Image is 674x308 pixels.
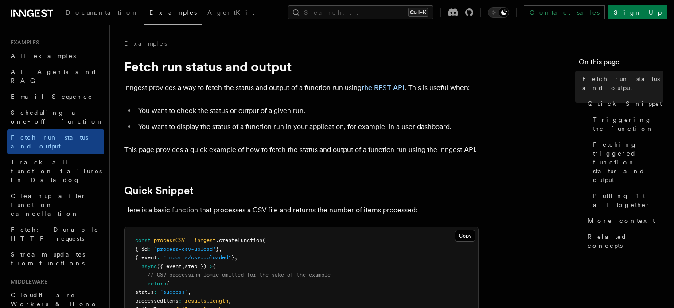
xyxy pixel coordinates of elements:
span: { [166,281,169,287]
span: More context [588,216,655,225]
li: You want to check the status or output of a given run. [136,105,479,117]
a: Cleanup after function cancellation [7,188,104,222]
span: Related concepts [588,232,663,250]
a: Stream updates from functions [7,246,104,271]
a: Scheduling a one-off function [7,105,104,129]
p: This page provides a quick example of how to fetch the status and output of a function run using ... [124,144,479,156]
a: Sign Up [608,5,667,19]
span: Middleware [7,278,47,285]
span: All examples [11,52,76,59]
span: Stream updates from functions [11,251,85,267]
span: Track all function failures in Datadog [11,159,102,183]
span: , [188,289,191,295]
span: Scheduling a one-off function [11,109,104,125]
span: : [179,298,182,304]
a: the REST API [362,83,405,92]
span: AI Agents and RAG [11,68,97,84]
span: : [157,254,160,261]
span: } [231,254,234,261]
span: Documentation [66,9,139,16]
h4: On this page [579,57,663,71]
span: Fetching triggered function status and output [593,140,663,184]
a: Quick Snippet [584,96,663,112]
a: Triggering the function [589,112,663,136]
span: "process-csv-upload" [154,246,216,252]
button: Search...Ctrl+K [288,5,433,19]
span: { event [135,254,157,261]
button: Toggle dark mode [488,7,509,18]
span: inngest [194,237,216,243]
span: async [141,263,157,269]
span: ({ event [157,263,182,269]
span: length [210,298,228,304]
a: Related concepts [584,229,663,253]
kbd: Ctrl+K [408,8,428,17]
a: Documentation [60,3,144,24]
a: Fetching triggered function status and output [589,136,663,188]
span: AgentKit [207,9,254,16]
span: ( [262,237,265,243]
button: Copy [455,230,475,242]
a: Examples [144,3,202,25]
span: results [185,298,206,304]
a: Fetch run status and output [579,71,663,96]
a: More context [584,213,663,229]
span: Fetch run status and output [582,74,663,92]
p: Here is a basic function that processes a CSV file and returns the number of items processed: [124,204,479,216]
a: Fetch: Durable HTTP requests [7,222,104,246]
a: All examples [7,48,104,64]
span: Fetch: Durable HTTP requests [11,226,99,242]
span: "success" [160,289,188,295]
a: Email Sequence [7,89,104,105]
span: { id [135,246,148,252]
a: Putting it all together [589,188,663,213]
span: Examples [7,39,39,46]
span: Examples [149,9,197,16]
span: Putting it all together [593,191,663,209]
span: , [182,263,185,269]
span: processedItems [135,298,179,304]
span: Fetch run status and output [11,134,88,150]
a: Contact sales [524,5,605,19]
span: : [148,246,151,252]
span: // CSV processing logic omitted for the sake of the example [148,272,331,278]
span: , [219,246,222,252]
span: Quick Snippet [588,99,662,108]
span: step }) [185,263,206,269]
span: return [148,281,166,287]
li: You want to display the status of a function run in your application, for example, in a user dash... [136,121,479,133]
h1: Fetch run status and output [124,58,479,74]
span: : [154,289,157,295]
span: Triggering the function [593,115,663,133]
a: Examples [124,39,167,48]
span: Email Sequence [11,93,93,100]
span: .createFunction [216,237,262,243]
span: . [206,298,210,304]
span: , [228,298,231,304]
p: Inngest provides a way to fetch the status and output of a function run using . This is useful when: [124,82,479,94]
a: Fetch run status and output [7,129,104,154]
a: Track all function failures in Datadog [7,154,104,188]
span: const [135,237,151,243]
span: processCSV [154,237,185,243]
span: { [213,263,216,269]
span: Cleanup after function cancellation [11,192,86,217]
a: AgentKit [202,3,260,24]
span: , [234,254,238,261]
span: "imports/csv.uploaded" [163,254,231,261]
a: AI Agents and RAG [7,64,104,89]
span: status [135,289,154,295]
a: Quick Snippet [124,184,194,197]
span: => [206,263,213,269]
span: } [216,246,219,252]
span: = [188,237,191,243]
